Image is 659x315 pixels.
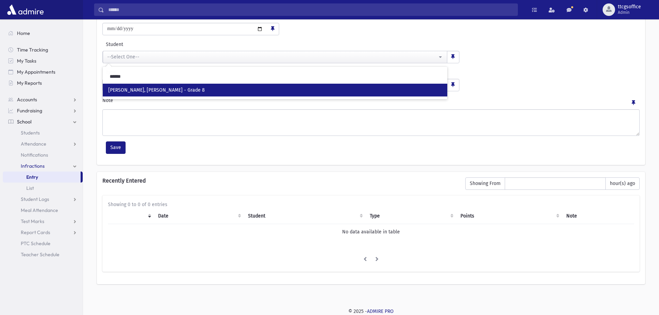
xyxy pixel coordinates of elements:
a: My Appointments [3,66,83,77]
a: My Tasks [3,55,83,66]
span: Fundraising [17,108,42,114]
span: Report Cards [21,229,50,235]
a: Student Logs [3,194,83,205]
button: Save [106,141,126,154]
th: Note [562,208,634,224]
span: Admin [618,10,641,15]
span: Student Logs [21,196,49,202]
a: Fundraising [3,105,83,116]
a: Meal Attendance [3,205,83,216]
span: Notifications [21,152,48,158]
a: Attendance [3,138,83,149]
a: Accounts [3,94,83,105]
span: Time Tracking [17,47,48,53]
a: Time Tracking [3,44,83,55]
span: School [17,119,31,125]
button: --Select One-- [103,51,447,63]
label: Student [102,41,340,48]
a: ADMIRE PRO [367,308,394,314]
span: Teacher Schedule [21,251,60,258]
span: Showing From [465,177,505,190]
span: My Reports [17,80,42,86]
a: Test Marks [3,216,83,227]
th: Points: activate to sort column ascending [456,208,562,224]
label: Type [102,69,281,76]
td: No data available in table [108,224,634,240]
a: Home [3,28,83,39]
span: Attendance [21,141,46,147]
th: Student: activate to sort column ascending [244,208,366,224]
th: Type: activate to sort column ascending [366,208,456,224]
div: Showing 0 to 0 of 0 entries [108,201,634,208]
a: School [3,116,83,127]
span: Test Marks [21,218,44,224]
span: [PERSON_NAME], [PERSON_NAME] - Grade 8 [108,87,205,94]
span: List [26,185,34,191]
div: --Select One-- [107,53,437,61]
span: Infractions [21,163,45,169]
a: PTC Schedule [3,238,83,249]
a: Notifications [3,149,83,160]
a: Teacher Schedule [3,249,83,260]
label: Note [102,97,113,106]
a: Students [3,127,83,138]
a: My Reports [3,77,83,89]
input: Search [104,3,518,16]
span: hour(s) ago [605,177,640,190]
span: My Tasks [17,58,36,64]
span: PTC Schedule [21,240,51,247]
a: Report Cards [3,227,83,238]
span: Home [17,30,30,36]
a: Entry [3,172,81,183]
span: Meal Attendance [21,207,58,213]
a: Infractions [3,160,83,172]
div: © 2025 - [94,308,648,315]
span: Accounts [17,96,37,103]
a: List [3,183,83,194]
img: AdmirePro [6,3,45,17]
span: ttcgsoffice [618,4,641,10]
span: Entry [26,174,38,180]
span: My Appointments [17,69,55,75]
th: Date: activate to sort column ascending [154,208,244,224]
h6: Recently Entered [102,177,458,184]
input: Search [106,71,445,82]
span: Students [21,130,40,136]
